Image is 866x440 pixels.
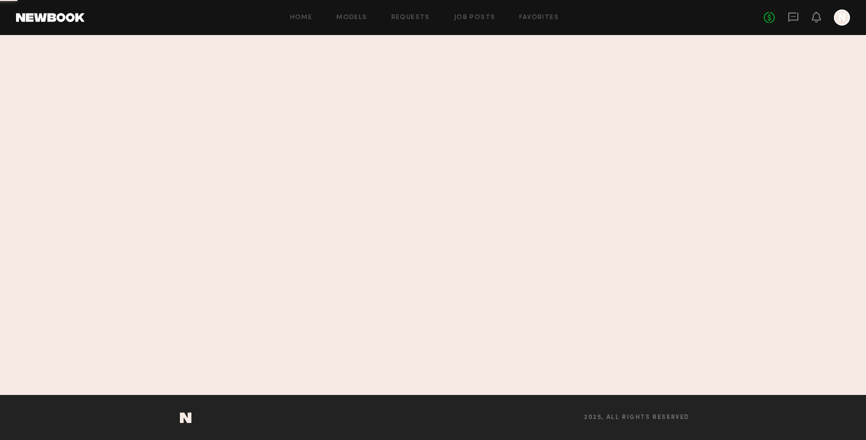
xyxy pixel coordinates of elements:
[391,15,430,21] a: Requests
[454,15,496,21] a: Job Posts
[336,15,367,21] a: Models
[519,15,559,21] a: Favorites
[290,15,313,21] a: Home
[584,414,690,421] span: 2025, all rights reserved
[834,10,850,26] a: N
